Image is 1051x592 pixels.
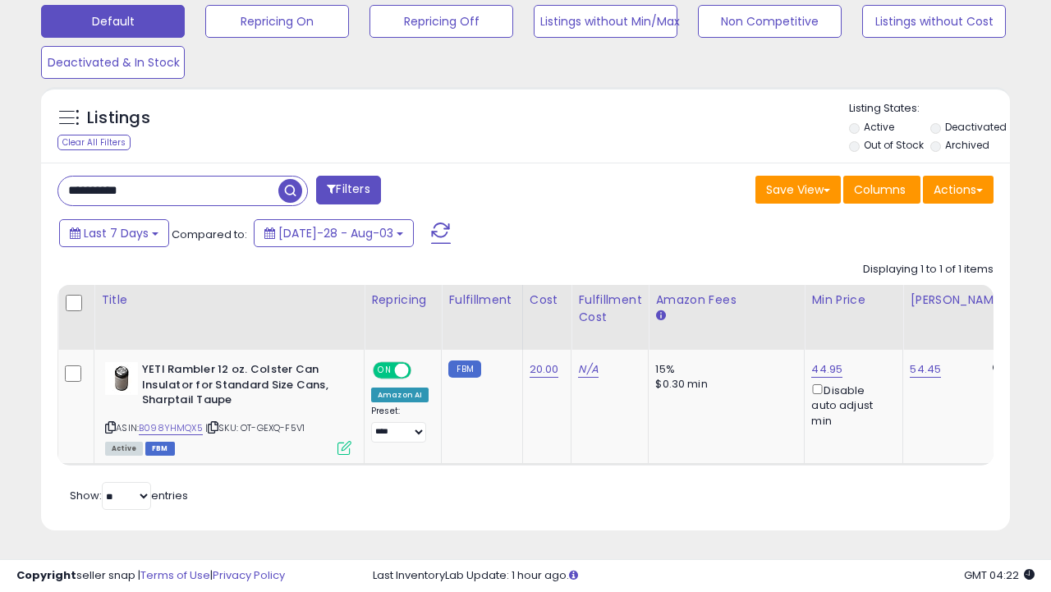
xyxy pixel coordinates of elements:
button: Deactivated & In Stock [41,46,185,79]
a: 20.00 [530,361,559,378]
span: | SKU: OT-GEXQ-F5V1 [205,421,305,434]
button: Repricing On [205,5,349,38]
div: ASIN: [105,362,351,453]
a: 44.95 [811,361,842,378]
strong: Copyright [16,567,76,583]
a: B098YHMQX5 [139,421,203,435]
button: Listings without Min/Max [534,5,677,38]
button: Columns [843,176,920,204]
span: FBM [145,442,175,456]
small: FBM [448,360,480,378]
button: Non Competitive [698,5,842,38]
div: $0.30 min [655,377,792,392]
button: Save View [755,176,841,204]
div: Last InventoryLab Update: 1 hour ago. [373,568,1035,584]
span: ON [374,364,395,378]
span: Compared to: [172,227,247,242]
label: Active [864,120,894,134]
div: Repricing [371,291,434,309]
label: Archived [945,138,989,152]
div: Fulfillment [448,291,515,309]
button: [DATE]-28 - Aug-03 [254,219,414,247]
label: Deactivated [945,120,1007,134]
button: Listings without Cost [862,5,1006,38]
span: Columns [854,181,906,198]
span: OFF [409,364,435,378]
div: Clear All Filters [57,135,131,150]
span: Last 7 Days [84,225,149,241]
p: Listing States: [849,101,1010,117]
h5: Listings [87,107,150,130]
a: 54.45 [910,361,941,378]
div: 15% [655,362,792,377]
img: 31wbbK1TWQL._SL40_.jpg [105,362,138,395]
button: Last 7 Days [59,219,169,247]
span: All listings currently available for purchase on Amazon [105,442,143,456]
span: Show: entries [70,488,188,503]
div: [PERSON_NAME] [910,291,1007,309]
span: 2025-08-11 04:22 GMT [964,567,1035,583]
a: Terms of Use [140,567,210,583]
div: Displaying 1 to 1 of 1 items [863,262,994,278]
div: Amazon Fees [655,291,797,309]
div: Disable auto adjust min [811,381,890,429]
div: Cost [530,291,565,309]
b: YETI Rambler 12 oz. Colster Can Insulator for Standard Size Cans, Sharptail Taupe [142,362,342,412]
div: Amazon AI [371,388,429,402]
div: Fulfillment Cost [578,291,641,326]
div: Min Price [811,291,896,309]
a: N/A [578,361,598,378]
span: [DATE]-28 - Aug-03 [278,225,393,241]
button: Filters [316,176,380,204]
div: Title [101,291,357,309]
div: seller snap | | [16,568,285,584]
button: Actions [923,176,994,204]
button: Repricing Off [369,5,513,38]
small: Amazon Fees. [655,309,665,324]
label: Out of Stock [864,138,924,152]
button: Default [41,5,185,38]
a: Privacy Policy [213,567,285,583]
div: Preset: [371,406,429,443]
